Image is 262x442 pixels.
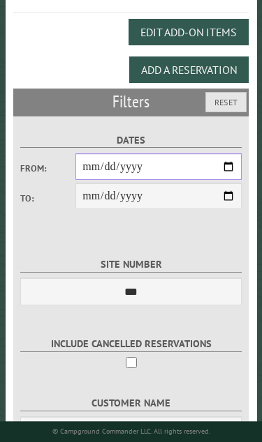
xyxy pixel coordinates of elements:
[129,56,249,83] button: Add a Reservation
[205,92,247,112] button: Reset
[20,132,242,148] label: Dates
[129,19,249,45] button: Edit Add-on Items
[20,162,75,175] label: From:
[20,192,75,205] label: To:
[52,427,210,436] small: © Campground Commander LLC. All rights reserved.
[20,395,242,411] label: Customer Name
[20,257,242,273] label: Site Number
[20,336,242,352] label: Include Cancelled Reservations
[13,89,249,115] h2: Filters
